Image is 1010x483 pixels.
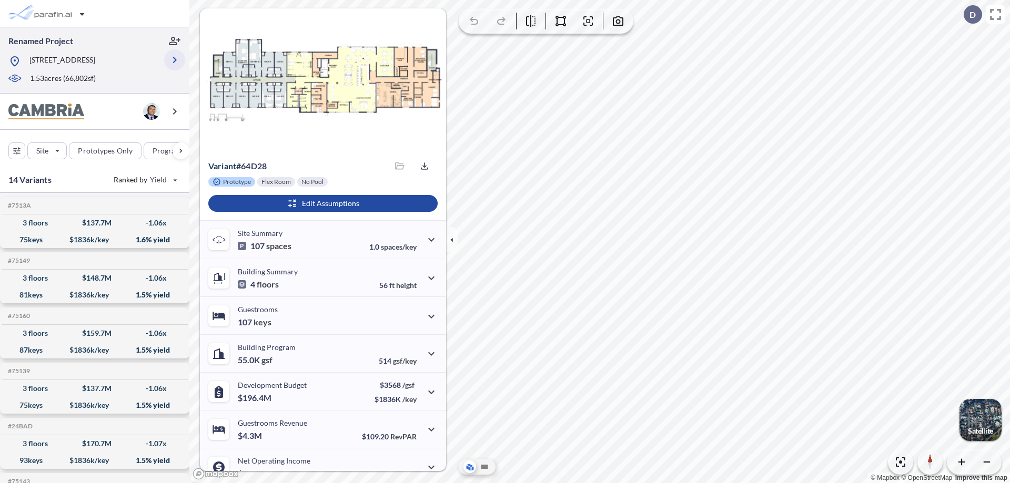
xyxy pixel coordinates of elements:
p: Building Summary [238,267,298,276]
button: Aerial View [463,460,476,473]
h5: Click to copy the code [6,367,30,375]
span: margin [393,470,417,479]
span: floors [257,279,279,290]
button: Edit Assumptions [208,195,438,212]
p: Edit Assumptions [302,198,359,209]
button: Program [144,142,200,159]
span: /key [402,395,417,404]
span: gsf [261,355,272,365]
p: Building Program [238,343,296,352]
span: /gsf [402,381,415,389]
p: Guestrooms Revenue [238,418,307,427]
h5: Click to copy the code [6,202,31,209]
p: $2.9M [238,468,264,479]
h5: Click to copy the code [6,423,33,430]
p: 1.0 [369,242,417,251]
a: OpenStreetMap [901,474,952,481]
p: Development Budget [238,381,307,389]
p: Flex Room [261,178,291,186]
span: spaces/key [381,242,417,251]
p: $196.4M [238,393,273,403]
img: BrandImage [8,104,84,120]
a: Mapbox homepage [193,468,239,480]
p: Prototypes Only [78,146,133,156]
p: Renamed Project [8,35,73,47]
p: 107 [238,241,291,251]
p: Program [153,146,182,156]
p: Satellite [968,427,993,435]
span: ft [389,281,395,290]
img: Switcher Image [959,399,1002,441]
p: 56 [379,281,417,290]
p: $4.3M [238,430,264,441]
p: Guestrooms [238,305,278,314]
p: 514 [379,356,417,365]
span: gsf/key [393,356,417,365]
button: Site [27,142,67,159]
p: $109.20 [362,432,417,441]
p: $3568 [375,381,417,389]
span: keys [254,317,271,327]
span: Variant [208,161,236,171]
p: $1836K [375,395,417,404]
p: Net Operating Income [238,456,310,465]
p: 14 Variants [8,173,52,186]
p: Site Summary [238,229,282,238]
span: height [396,281,417,290]
p: No Pool [301,178,324,186]
button: Ranked by Yield [105,171,184,188]
p: 55.0K [238,355,272,365]
button: Switcher ImageSatellite [959,399,1002,441]
p: D [969,10,976,19]
p: 65.0% [372,470,417,479]
p: 1.53 acres ( 66,802 sf) [30,73,96,85]
h5: Click to copy the code [6,312,30,320]
img: user logo [143,103,160,120]
span: spaces [266,241,291,251]
h5: Click to copy the code [6,257,30,264]
p: # 64d28 [208,161,267,171]
p: 107 [238,317,271,327]
a: Mapbox [871,474,900,481]
span: Yield [150,174,167,185]
span: RevPAR [390,432,417,441]
p: Prototype [223,178,251,186]
button: Prototypes Only [69,142,142,159]
a: Improve this map [955,474,1007,481]
p: Site [36,146,48,156]
p: 4 [238,279,279,290]
button: Site Plan [478,460,491,473]
p: [STREET_ADDRESS] [29,55,95,68]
